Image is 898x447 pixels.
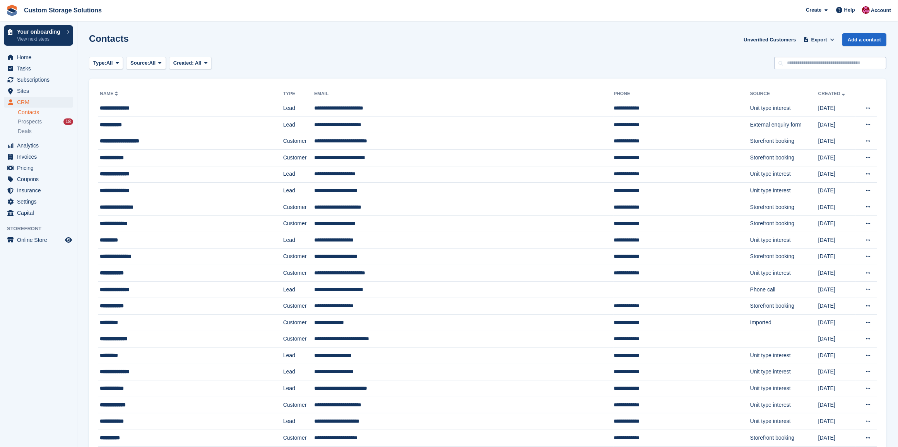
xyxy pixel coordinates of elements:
td: Customer [283,216,314,232]
span: Pricing [17,163,63,173]
td: Lead [283,364,314,380]
td: Lead [283,166,314,183]
td: [DATE] [818,380,856,397]
a: menu [4,174,73,185]
a: Prospects 18 [18,118,73,126]
td: Lead [283,232,314,248]
span: Prospects [18,118,42,125]
td: Unit type interest [750,232,818,248]
td: Lead [283,116,314,133]
span: Help [844,6,855,14]
span: Insurance [17,185,63,196]
a: menu [4,52,73,63]
td: [DATE] [818,281,856,298]
a: Name [100,91,120,96]
span: All [149,59,156,67]
a: menu [4,163,73,173]
a: menu [4,86,73,96]
td: Storefront booking [750,430,818,447]
span: Home [17,52,63,63]
td: Customer [283,331,314,348]
p: View next steps [17,36,63,43]
a: menu [4,74,73,85]
img: stora-icon-8386f47178a22dfd0bd8f6a31ec36ba5ce8667c1dd55bd0f319d3a0aa187defe.svg [6,5,18,16]
td: Lead [283,183,314,199]
td: [DATE] [818,116,856,133]
td: [DATE] [818,166,856,183]
span: Tasks [17,63,63,74]
td: [DATE] [818,248,856,265]
td: [DATE] [818,331,856,348]
td: Imported [750,314,818,331]
a: menu [4,151,73,162]
td: [DATE] [818,133,856,150]
td: Customer [283,430,314,447]
td: [DATE] [818,265,856,282]
td: [DATE] [818,298,856,315]
td: Storefront booking [750,298,818,315]
button: Source: All [126,57,166,70]
a: Your onboarding View next steps [4,25,73,46]
a: Unverified Customers [741,33,799,46]
td: Unit type interest [750,348,818,364]
a: menu [4,63,73,74]
th: Email [314,88,614,100]
td: [DATE] [818,364,856,380]
td: Unit type interest [750,265,818,282]
a: menu [4,235,73,245]
td: Lead [283,100,314,117]
td: Customer [283,298,314,315]
button: Type: All [89,57,123,70]
span: Analytics [17,140,63,151]
a: menu [4,97,73,108]
td: Customer [283,248,314,265]
span: Create [806,6,821,14]
td: [DATE] [818,397,856,413]
span: Online Store [17,235,63,245]
td: Storefront booking [750,216,818,232]
td: Phone call [750,281,818,298]
a: Custom Storage Solutions [21,4,105,17]
p: Your onboarding [17,29,63,34]
td: Storefront booking [750,199,818,216]
td: Unit type interest [750,380,818,397]
th: Source [750,88,818,100]
td: Unit type interest [750,100,818,117]
td: [DATE] [818,183,856,199]
span: Type: [93,59,106,67]
a: menu [4,140,73,151]
td: Lead [283,281,314,298]
td: Lead [283,348,314,364]
span: Deals [18,128,32,135]
a: Preview store [64,235,73,245]
span: All [195,60,202,66]
span: Sites [17,86,63,96]
td: Customer [283,149,314,166]
td: Storefront booking [750,149,818,166]
span: Subscriptions [17,74,63,85]
td: [DATE] [818,413,856,430]
td: Lead [283,380,314,397]
td: [DATE] [818,199,856,216]
span: All [106,59,113,67]
a: menu [4,207,73,218]
td: Lead [283,413,314,430]
th: Type [283,88,314,100]
td: Customer [283,397,314,413]
td: External enquiry form [750,116,818,133]
span: Capital [17,207,63,218]
span: Coupons [17,174,63,185]
a: Add a contact [842,33,886,46]
td: [DATE] [818,232,856,248]
td: [DATE] [818,216,856,232]
span: Account [871,7,891,14]
td: [DATE] [818,149,856,166]
td: Unit type interest [750,166,818,183]
td: Unit type interest [750,364,818,380]
td: [DATE] [818,348,856,364]
td: [DATE] [818,100,856,117]
button: Export [802,33,836,46]
td: Unit type interest [750,183,818,199]
td: Unit type interest [750,413,818,430]
a: Deals [18,127,73,135]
